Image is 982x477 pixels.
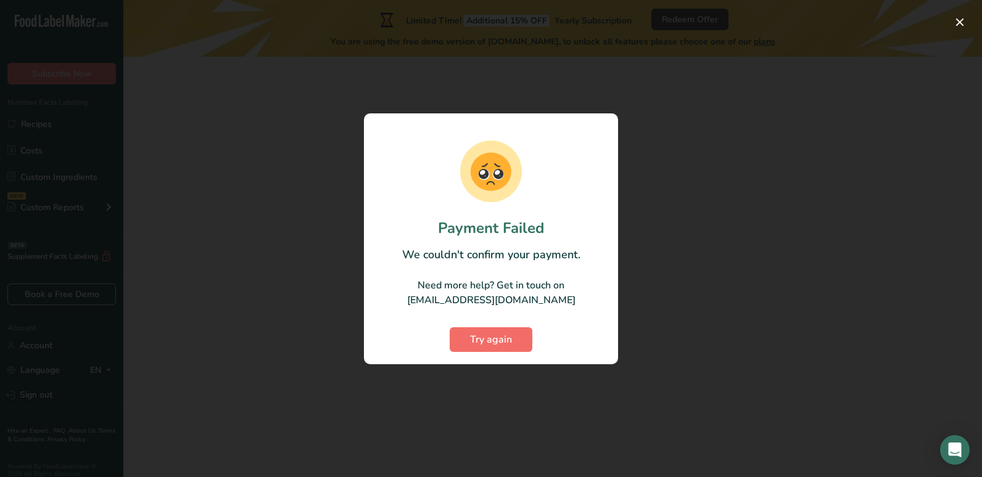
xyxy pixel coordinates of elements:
h1: Payment Failed [376,217,606,239]
img: Failed Payment [460,141,522,202]
p: We couldn't confirm your payment. [376,247,606,263]
button: Try again [450,327,532,352]
p: Need more help? Get in touch on [EMAIL_ADDRESS][DOMAIN_NAME] [376,278,606,308]
span: Try again [470,332,512,347]
div: Open Intercom Messenger [940,435,970,465]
